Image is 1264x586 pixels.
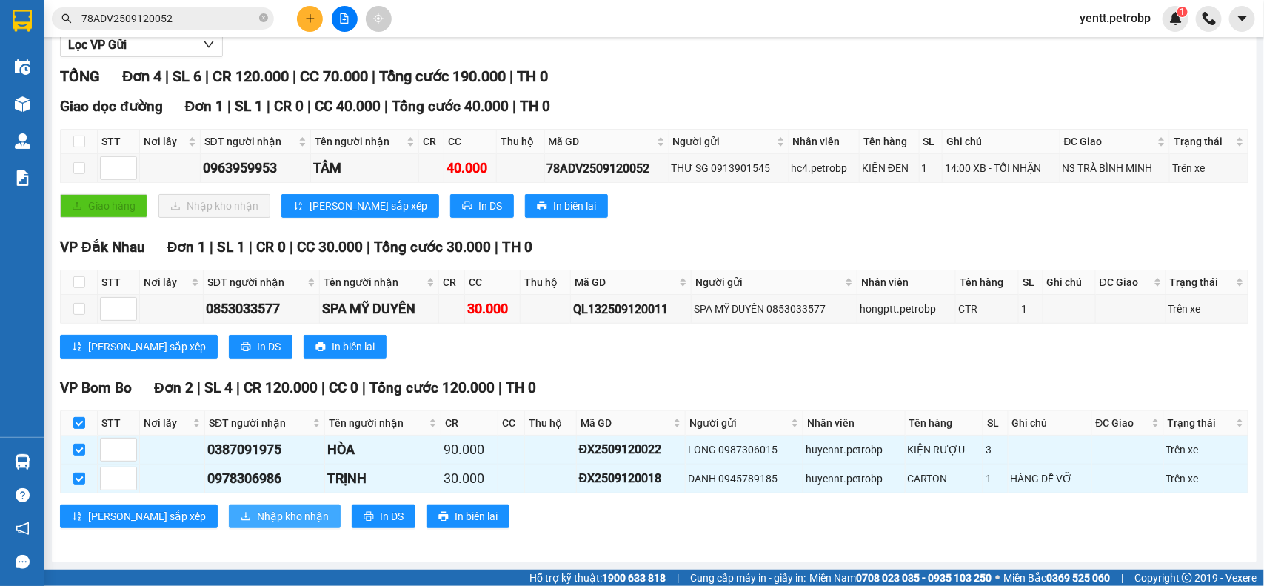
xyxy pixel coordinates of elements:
span: Nơi lấy [144,274,188,290]
div: CARTON [908,470,981,487]
span: Tổng cước 120.000 [369,379,495,396]
div: KIỆN RƯỢU [908,442,981,458]
td: TRỊNH [325,465,442,493]
span: ⚪️ [995,575,1000,581]
span: printer [462,201,472,213]
span: Lọc VP Gửi [68,36,127,54]
button: printerIn DS [352,505,415,528]
span: | [205,67,209,85]
span: TỔNG [60,67,100,85]
span: | [197,379,201,396]
span: Giao dọc đường [60,98,163,115]
div: LONG 0987306015 [688,442,800,458]
th: Tên hàng [906,411,984,436]
span: SĐT người nhận [209,415,310,431]
span: CR 0 [274,98,304,115]
div: VP Đồng Xoài [116,13,216,48]
span: Hỗ trợ kỹ thuật: [529,570,666,586]
th: CR [441,411,498,436]
span: | [290,239,293,256]
span: In DS [257,339,281,355]
span: | [367,239,370,256]
span: | [509,67,513,85]
div: hongptt.petrobp [860,301,953,317]
th: SL [983,411,1009,436]
span: CR 120.000 [244,379,318,396]
span: notification [16,522,30,536]
th: STT [98,130,140,154]
span: SĐT người nhận [207,274,304,290]
strong: 0708 023 035 - 0935 103 250 [856,572,992,584]
div: Trên xe [1166,470,1245,487]
img: warehouse-icon [15,133,30,149]
div: LAI [13,48,105,66]
span: SL 1 [217,239,245,256]
img: logo-vxr [13,10,32,32]
span: | [236,379,240,396]
span: question-circle [16,488,30,502]
div: TRỊNH [327,468,439,489]
span: sort-ascending [293,201,304,213]
td: ĐX2509120018 [577,465,686,493]
div: 0978306986 [207,468,322,489]
span: TH 0 [517,67,548,85]
span: Nhận: [116,14,151,30]
span: down [203,39,215,50]
span: Gửi: [13,14,36,30]
span: | [372,67,375,85]
th: CC [444,130,497,154]
span: 1 [1180,7,1185,17]
span: CR : [11,97,34,113]
th: CC [465,270,521,295]
span: close-circle [259,12,268,26]
span: | [495,239,498,256]
span: Trạng thái [1174,133,1233,150]
td: 0387091975 [205,436,325,465]
input: Tìm tên, số ĐT hoặc mã đơn [81,10,256,27]
span: plus [305,13,315,24]
span: | [267,98,270,115]
div: Trên xe [1166,442,1245,458]
button: printerIn biên lai [427,505,509,528]
span: | [292,67,296,85]
span: printer [364,511,374,523]
span: | [1121,570,1123,586]
span: | [307,98,311,115]
span: sort-ascending [72,511,82,523]
span: ĐC Giao [1100,274,1151,290]
th: Thu hộ [497,130,544,154]
span: sort-ascending [72,342,82,353]
strong: 0369 525 060 [1046,572,1110,584]
span: Tổng cước 30.000 [374,239,491,256]
span: Miền Nam [809,570,992,586]
span: CC 70.000 [300,67,368,85]
strong: 1900 633 818 [602,572,666,584]
td: QL132509120011 [571,295,692,324]
span: CR 120.000 [213,67,289,85]
th: CR [439,270,465,295]
div: huyennt.petrobp [806,442,903,458]
span: VP Bom Bo [60,379,132,396]
div: Trên xe [1172,160,1245,176]
span: [PERSON_NAME] sắp xếp [88,508,206,525]
span: [PERSON_NAME] sắp xếp [88,339,206,355]
td: TÂM [311,154,419,183]
div: 3 [986,442,1006,458]
span: CC 30.000 [297,239,363,256]
span: Cung cấp máy in - giấy in: [690,570,806,586]
span: Tên người nhận [315,133,404,150]
th: CR [419,130,444,154]
th: Nhân viên [789,130,860,154]
th: Ghi chú [943,130,1060,154]
div: 14:00 XB - TỐI NHẬN [945,160,1057,176]
button: printerIn DS [229,335,292,359]
th: Ghi chú [1009,411,1092,436]
th: SL [920,130,943,154]
div: DANH 0945789185 [688,470,800,487]
div: VP Bom Bo [13,13,105,48]
span: In biên lai [553,198,596,214]
th: STT [98,270,140,295]
button: sort-ascending[PERSON_NAME] sắp xếp [281,194,439,218]
span: close-circle [259,13,268,22]
span: Nhập kho nhận [257,508,329,525]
